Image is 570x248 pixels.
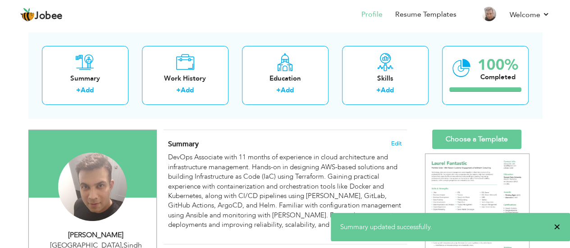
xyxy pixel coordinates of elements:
div: Summary [49,74,121,83]
label: + [376,86,381,95]
a: Jobee [20,8,63,22]
label: + [276,86,281,95]
label: + [76,86,81,95]
img: Mudassir Khan [58,153,127,221]
img: Profile Img [482,7,496,21]
div: Completed [478,72,518,82]
div: Work History [149,74,221,83]
span: Edit [391,140,402,147]
div: 100% [478,58,518,72]
p: DevOps Associate with 11 months of experience in cloud architecture and infrastructure management... [168,153,401,230]
a: Welcome [510,9,550,20]
a: Add [281,86,294,95]
a: Resume Templates [395,9,456,20]
div: Skills [349,74,421,83]
div: Education [249,74,321,83]
a: Add [381,86,394,95]
label: + [176,86,181,95]
span: × [554,222,561,231]
a: Add [181,86,194,95]
a: Profile [361,9,383,20]
div: [PERSON_NAME] [36,230,156,240]
h4: Adding a summary is a quick and easy way to highlight your experience and interests. [168,140,401,149]
span: Summary [168,139,199,149]
span: Jobee [35,11,63,21]
img: jobee.io [20,8,35,22]
a: Choose a Template [432,130,521,149]
span: Summary updated successfully. [340,222,432,231]
a: Add [81,86,94,95]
